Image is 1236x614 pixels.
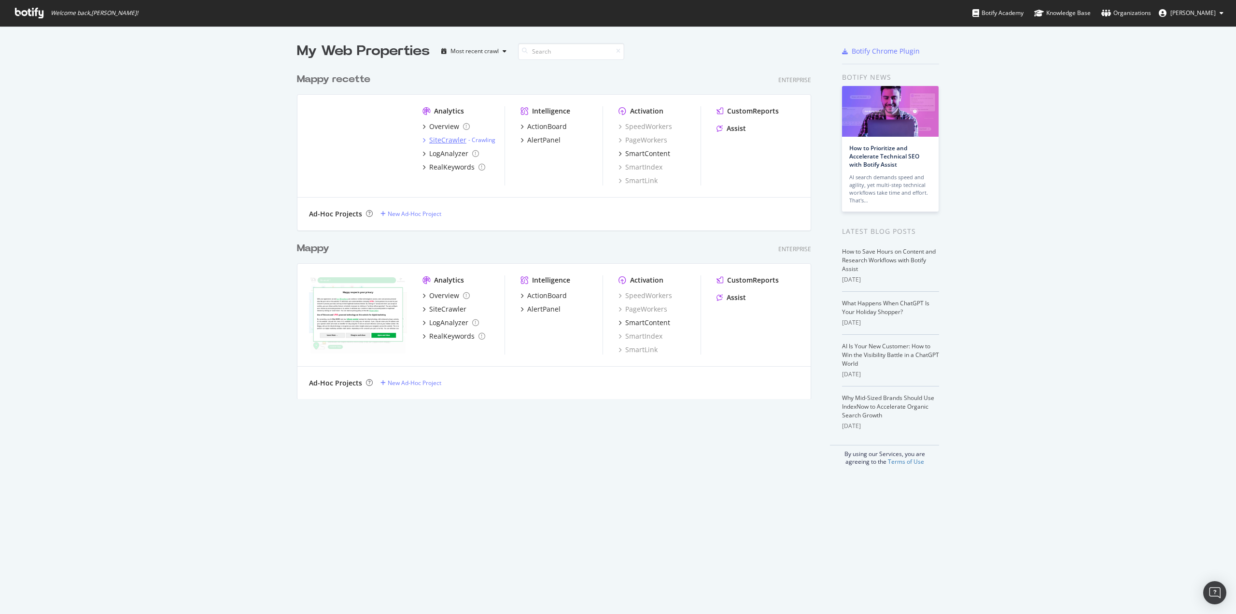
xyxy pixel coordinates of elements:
[830,445,939,466] div: By using our Services, you are agreeing to the
[429,162,475,172] div: RealKeywords
[422,122,470,131] a: Overview
[422,331,485,341] a: RealKeywords
[849,173,931,204] div: AI search demands speed and agility, yet multi-step technical workflows take time and effort. Tha...
[532,106,570,116] div: Intelligence
[422,291,470,300] a: Overview
[849,144,919,169] a: How to Prioritize and Accelerate Technical SEO with Botify Assist
[1034,8,1091,18] div: Knowledge Base
[429,149,468,158] div: LogAnalyzer
[716,275,779,285] a: CustomReports
[1151,5,1231,21] button: [PERSON_NAME]
[429,291,459,300] div: Overview
[1101,8,1151,18] div: Organizations
[520,135,561,145] a: AlertPanel
[842,247,936,273] a: How to Save Hours on Content and Research Workflows with Botify Assist
[630,106,663,116] div: Activation
[618,291,672,300] a: SpeedWorkers
[630,275,663,285] div: Activation
[842,342,939,368] a: AI Is Your New Customer: How to Win the Visibility Battle in a ChatGPT World
[618,162,662,172] a: SmartIndex
[520,122,567,131] a: ActionBoard
[388,379,441,387] div: New Ad-Hoc Project
[842,275,939,284] div: [DATE]
[716,106,779,116] a: CustomReports
[727,124,746,133] div: Assist
[618,122,672,131] a: SpeedWorkers
[422,135,495,145] a: SiteCrawler- Crawling
[618,345,658,355] div: SmartLink
[527,135,561,145] div: AlertPanel
[842,318,939,327] div: [DATE]
[778,245,811,253] div: Enterprise
[972,8,1024,18] div: Botify Academy
[532,275,570,285] div: Intelligence
[842,422,939,430] div: [DATE]
[842,299,929,316] a: What Happens When ChatGPT Is Your Holiday Shopper?
[842,72,939,83] div: Botify news
[1203,581,1226,604] div: Open Intercom Messenger
[778,76,811,84] div: Enterprise
[434,106,464,116] div: Analytics
[297,72,370,86] div: Mappy recette
[518,43,624,60] input: Search
[727,106,779,116] div: CustomReports
[842,226,939,237] div: Latest Blog Posts
[618,149,670,158] a: SmartContent
[618,304,667,314] a: PageWorkers
[297,61,819,399] div: grid
[1170,9,1216,17] span: Laetitia Torrelli
[520,291,567,300] a: ActionBoard
[842,86,939,137] img: How to Prioritize and Accelerate Technical SEO with Botify Assist
[380,210,441,218] a: New Ad-Hoc Project
[888,457,924,466] a: Terms of Use
[727,275,779,285] div: CustomReports
[422,149,479,158] a: LogAnalyzer
[618,318,670,328] a: SmartContent
[434,275,464,285] div: Analytics
[309,275,407,354] img: fr.mappy.com
[429,318,468,328] div: LogAnalyzer
[380,379,441,387] a: New Ad-Hoc Project
[297,42,430,61] div: My Web Properties
[422,162,485,172] a: RealKeywords
[297,242,329,256] div: Mappy
[727,293,746,302] div: Assist
[527,122,567,131] div: ActionBoard
[618,135,667,145] a: PageWorkers
[618,331,662,341] a: SmartIndex
[450,48,499,54] div: Most recent crawl
[842,46,920,56] a: Botify Chrome Plugin
[625,318,670,328] div: SmartContent
[297,72,374,86] a: Mappy recette
[520,304,561,314] a: AlertPanel
[716,293,746,302] a: Assist
[309,378,362,388] div: Ad-Hoc Projects
[842,394,934,419] a: Why Mid-Sized Brands Should Use IndexNow to Accelerate Organic Search Growth
[297,242,333,256] a: Mappy
[429,135,466,145] div: SiteCrawler
[388,210,441,218] div: New Ad-Hoc Project
[429,122,459,131] div: Overview
[852,46,920,56] div: Botify Chrome Plugin
[527,304,561,314] div: AlertPanel
[472,136,495,144] a: Crawling
[422,318,479,328] a: LogAnalyzer
[437,43,510,59] button: Most recent crawl
[842,370,939,379] div: [DATE]
[625,149,670,158] div: SmartContent
[468,136,495,144] div: -
[429,304,466,314] div: SiteCrawler
[527,291,567,300] div: ActionBoard
[716,124,746,133] a: Assist
[429,331,475,341] div: RealKeywords
[618,176,658,186] a: SmartLink
[422,304,466,314] a: SiteCrawler
[51,9,138,17] span: Welcome back, [PERSON_NAME] !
